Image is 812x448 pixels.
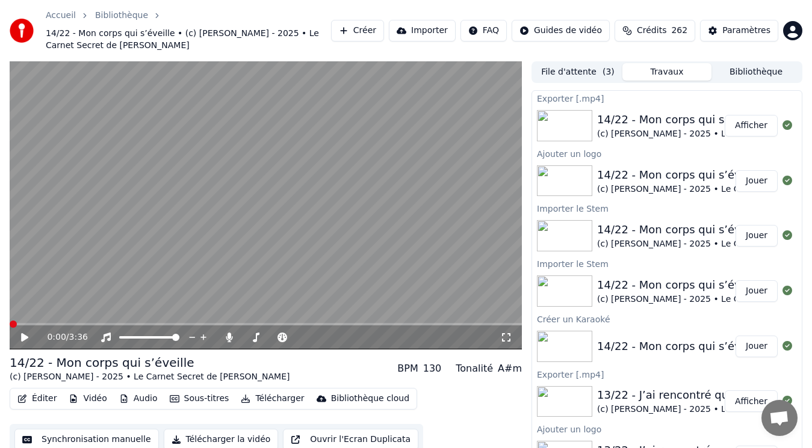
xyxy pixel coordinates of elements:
button: Audio [114,390,163,407]
button: Guides de vidéo [512,20,610,41]
button: Importer [389,20,456,41]
div: Exporter [.mp4] [532,367,802,381]
div: Ajouter un logo [532,146,802,161]
div: BPM [397,361,418,376]
span: 3:36 [69,331,88,343]
button: Jouer [736,170,778,192]
div: / [47,331,76,343]
div: Exporter [.mp4] [532,91,802,105]
a: Bibliothèque [95,10,148,22]
div: (c) [PERSON_NAME] - 2025 • Le Carnet Secret de [PERSON_NAME] [10,371,290,383]
button: Créer [331,20,384,41]
button: FAQ [460,20,507,41]
button: Jouer [736,280,778,302]
button: Paramètres [700,20,778,41]
button: Jouer [736,225,778,247]
div: 130 [423,361,442,376]
div: Importer le Stem [532,201,802,215]
div: 14/22 - Mon corps qui s’éveille [597,338,763,355]
div: Créer un Karaoké [532,311,802,326]
a: Accueil [46,10,76,22]
span: 0:00 [47,331,66,343]
span: 14/22 - Mon corps qui s’éveille • (c) [PERSON_NAME] - 2025 • Le Carnet Secret de [PERSON_NAME] [46,28,331,52]
button: Crédits262 [615,20,695,41]
img: youka [10,19,34,43]
div: Importer le Stem [532,256,802,271]
button: File d'attente [533,63,622,81]
nav: breadcrumb [46,10,331,52]
button: Afficher [725,115,778,137]
button: Afficher [725,390,778,412]
button: Jouer [736,336,778,357]
button: Télécharger [236,390,309,407]
button: Bibliothèque [711,63,801,81]
button: Éditer [13,390,61,407]
div: Tonalité [456,361,493,376]
span: 262 [671,25,687,37]
div: Bibliothèque cloud [331,393,409,405]
button: Sous-titres [165,390,234,407]
div: Paramètres [722,25,770,37]
span: Crédits [637,25,666,37]
a: Ouvrir le chat [761,400,798,436]
button: Travaux [622,63,711,81]
div: A#m [498,361,522,376]
button: Vidéo [64,390,111,407]
div: 14/22 - Mon corps qui s’éveille [10,354,290,371]
span: ( 3 ) [603,66,615,78]
div: Ajouter un logo [532,422,802,436]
